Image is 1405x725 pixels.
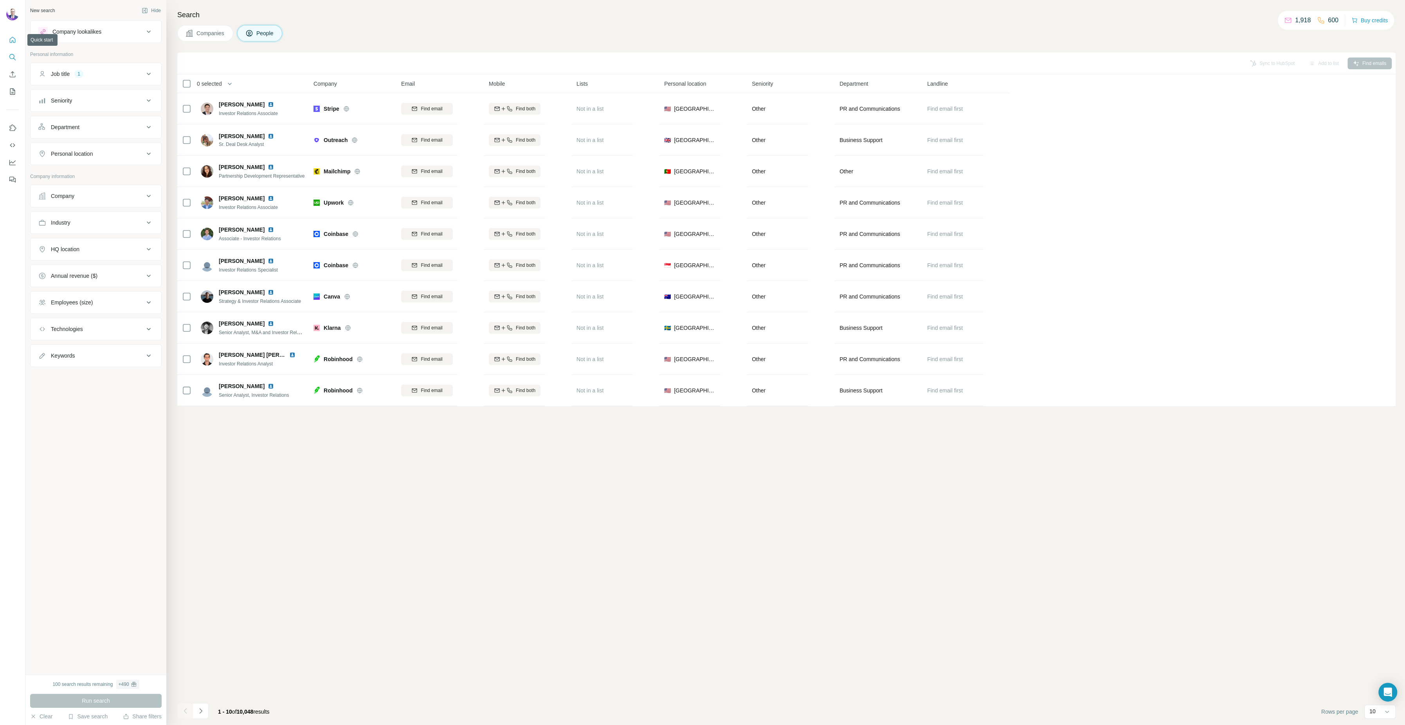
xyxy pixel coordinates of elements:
span: Personal location [664,80,706,88]
button: Save search [68,712,108,720]
button: Feedback [6,173,19,187]
div: New search [30,7,55,14]
span: Find email first [927,231,963,237]
button: Find email [401,166,453,177]
span: Canva [324,293,340,300]
span: [GEOGRAPHIC_DATA] [674,324,716,332]
img: Logo of Coinbase [313,262,320,268]
button: Buy credits [1351,15,1388,26]
span: PR and Communications [839,293,900,300]
button: Find email [401,228,453,240]
div: Job title [51,70,70,78]
span: Not in a list [576,231,603,237]
span: Other [752,356,766,362]
span: Not in a list [576,356,603,362]
button: Find both [489,197,540,209]
button: Employees (size) [31,293,161,312]
img: LinkedIn logo [268,164,274,170]
span: PR and Communications [839,199,900,207]
span: [GEOGRAPHIC_DATA] [674,355,716,363]
span: PR and Communications [839,230,900,238]
span: 🇬🇧 [664,136,671,144]
span: Stripe [324,105,339,113]
button: Find both [489,103,540,115]
button: Find both [489,166,540,177]
span: 1 - 10 [218,709,232,715]
span: Find both [516,293,535,300]
span: Find both [516,356,535,363]
span: 0 selected [197,80,222,88]
button: Job title1 [31,65,161,83]
img: Logo of Robinhood [313,355,320,362]
span: Upwork [324,199,344,207]
button: Find both [489,385,540,396]
span: Find email first [927,200,963,206]
span: Lists [576,80,588,88]
div: Department [51,123,79,131]
span: 10,048 [237,709,254,715]
span: [PERSON_NAME] [219,382,265,390]
div: Company [51,192,74,200]
span: Other [752,106,766,112]
button: Keywords [31,346,161,365]
img: LinkedIn logo [268,320,274,327]
button: Find both [489,353,540,365]
span: 🇸🇬 [664,261,671,269]
button: Hide [136,5,166,16]
span: PR and Communications [839,105,900,113]
button: Technologies [31,320,161,338]
span: Find email [421,356,442,363]
span: Find both [516,262,535,269]
span: Find email first [927,325,963,331]
div: Industry [51,219,70,227]
img: Avatar [6,8,19,20]
button: Find email [401,322,453,334]
span: Find email first [927,106,963,112]
div: 1 [74,70,83,77]
button: Navigate to next page [193,703,209,719]
span: [GEOGRAPHIC_DATA] [674,293,716,300]
span: Partnership Development Representative [219,173,304,179]
span: Rows per page [1321,708,1358,716]
div: + 490 [119,681,129,688]
span: [GEOGRAPHIC_DATA] [674,230,716,238]
span: Find both [516,168,535,175]
button: Personal location [31,144,161,163]
span: Find email first [927,293,963,300]
span: Associate - Investor Relations [219,236,281,241]
span: [GEOGRAPHIC_DATA] [674,261,716,269]
span: Find email first [927,262,963,268]
button: Clear [30,712,52,720]
button: Dashboard [6,155,19,169]
span: Find email [421,230,442,237]
span: 🇺🇸 [664,105,671,113]
div: Company lookalikes [52,28,101,36]
span: Not in a list [576,168,603,175]
button: Find email [401,134,453,146]
button: Find both [489,259,540,271]
span: Business Support [839,136,883,144]
span: Other [752,168,766,175]
span: Senior Analyst, Investor Relations [219,392,289,398]
span: Email [401,80,415,88]
span: Not in a list [576,106,603,112]
span: Business Support [839,324,883,332]
div: Open Intercom Messenger [1378,683,1397,702]
button: Find both [489,228,540,240]
img: Logo of Coinbase [313,231,320,237]
span: Company [313,80,337,88]
div: Keywords [51,352,75,360]
span: Landline [927,80,948,88]
span: Other [839,167,853,175]
span: Investor Relations Specialist [219,267,278,273]
span: Find email [421,324,442,331]
button: Find both [489,134,540,146]
img: Avatar [201,165,213,178]
span: Outreach [324,136,348,144]
span: Find email [421,199,442,206]
span: Not in a list [576,200,603,206]
img: LinkedIn logo [268,195,274,201]
button: Find both [489,322,540,334]
span: Find email [421,105,442,112]
span: Not in a list [576,325,603,331]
